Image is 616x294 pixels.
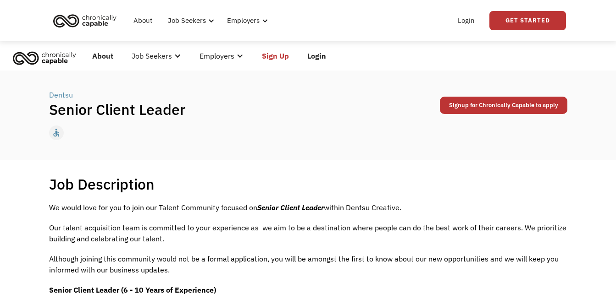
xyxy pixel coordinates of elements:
[132,50,172,61] div: Job Seekers
[162,6,217,35] div: Job Seekers
[489,11,566,30] a: Get Started
[122,41,190,71] div: Job Seekers
[49,89,73,100] div: Dentsu
[452,6,480,35] a: Login
[49,100,438,119] h1: Senior Client Leader
[190,41,253,71] div: Employers
[168,15,206,26] div: Job Seekers
[10,48,79,68] img: Chronically Capable logo
[49,253,567,275] p: Although joining this community would not be a formal application, you will be amongst the first ...
[51,126,61,140] div: accessible
[298,41,335,71] a: Login
[227,15,260,26] div: Employers
[253,41,298,71] a: Sign Up
[50,11,123,31] a: home
[49,89,75,100] a: Dentsu
[49,222,567,244] p: Our talent acquisition team is committed to your experience as we aim to be a destination where p...
[222,6,271,35] div: Employers
[10,48,83,68] a: home
[128,6,158,35] a: About
[49,175,155,193] h1: Job Description
[200,50,234,61] div: Employers
[440,97,567,114] a: Signup for Chronically Capable to apply
[50,11,119,31] img: Chronically Capable logo
[257,203,324,212] em: Senior Client Leader
[83,41,122,71] a: About
[49,202,567,213] p: We would love for you to join our Talent Community focused on within Dentsu Creative.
